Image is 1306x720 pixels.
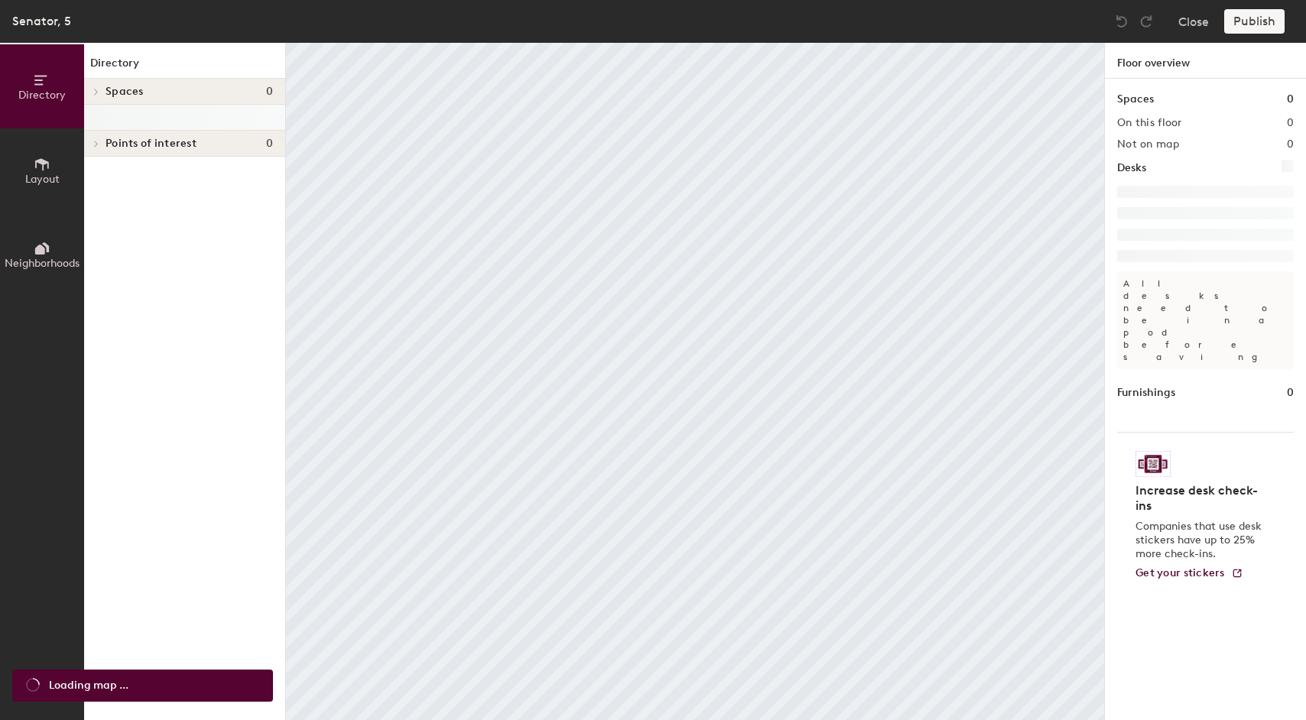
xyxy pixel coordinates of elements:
[5,257,80,270] span: Neighborhoods
[1117,160,1146,177] h1: Desks
[18,89,66,102] span: Directory
[1117,271,1294,369] p: All desks need to be in a pod before saving
[12,11,71,31] div: Senator, 5
[286,43,1104,720] canvas: Map
[84,55,285,79] h1: Directory
[1117,138,1179,151] h2: Not on map
[1117,91,1154,108] h1: Spaces
[1135,520,1266,561] p: Companies that use desk stickers have up to 25% more check-ins.
[266,138,273,150] span: 0
[1117,117,1182,129] h2: On this floor
[1135,451,1171,477] img: Sticker logo
[25,173,60,186] span: Layout
[1287,384,1294,401] h1: 0
[1135,567,1243,580] a: Get your stickers
[1114,14,1129,29] img: Undo
[1287,138,1294,151] h2: 0
[1287,91,1294,108] h1: 0
[106,86,144,98] span: Spaces
[1135,483,1266,514] h4: Increase desk check-ins
[1135,566,1225,579] span: Get your stickers
[106,138,197,150] span: Points of interest
[1105,43,1306,79] h1: Floor overview
[266,86,273,98] span: 0
[1139,14,1154,29] img: Redo
[1178,9,1209,34] button: Close
[1117,384,1175,401] h1: Furnishings
[1287,117,1294,129] h2: 0
[49,677,128,694] span: Loading map ...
